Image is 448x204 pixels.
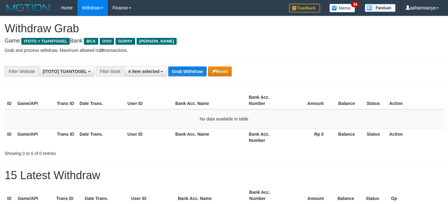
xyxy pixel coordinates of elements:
[286,92,333,109] th: Amount
[208,66,232,76] button: Reset
[387,92,443,109] th: Action
[125,128,173,146] th: User ID
[333,92,364,109] th: Balance
[173,128,246,146] th: Bank Acc. Name
[99,48,103,53] strong: 10
[5,92,15,109] th: ID
[5,38,443,44] h4: Game: Bank:
[55,128,77,146] th: Trans ID
[77,92,125,109] th: Date Trans.
[77,128,125,146] th: Date Trans.
[5,128,15,146] th: ID
[5,148,182,156] div: Showing 0 to 0 of 0 entries
[125,92,173,109] th: User ID
[387,128,443,146] th: Action
[100,38,114,45] span: OVO
[124,66,167,77] button: 4 item selected
[5,66,39,77] div: Filter Website
[173,92,246,109] th: Bank Acc. Name
[351,2,359,7] span: 34
[5,109,443,129] td: No data available in table
[84,38,98,45] span: BCA
[5,22,443,35] h1: Withdraw Grab
[39,66,94,77] button: [ITOTO] TUANTOGEL
[289,4,320,12] img: Feedback.jpg
[15,92,55,109] th: Game/API
[333,128,364,146] th: Balance
[96,66,124,77] div: Filter Bank
[43,69,87,74] span: [ITOTO] TUANTOGEL
[116,38,135,45] span: GOPAY
[246,128,286,146] th: Bank Acc. Number
[246,92,286,109] th: Bank Acc. Number
[168,66,206,76] button: Grab Withdraw
[5,3,52,12] img: MOTION_logo.png
[21,38,70,45] span: ITOTO > TUANTOGEL
[15,128,55,146] th: Game/API
[329,4,355,12] img: Button%20Memo.svg
[128,69,159,74] span: 4 item selected
[55,92,77,109] th: Trans ID
[365,4,396,12] img: panduan.png
[364,92,387,109] th: Status
[137,38,177,45] span: [PERSON_NAME]
[5,47,443,53] p: Grab and process withdraw. Maximum allowed is transactions.
[5,169,443,182] h1: 15 Latest Withdraw
[286,128,333,146] th: Rp 0
[364,128,387,146] th: Status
